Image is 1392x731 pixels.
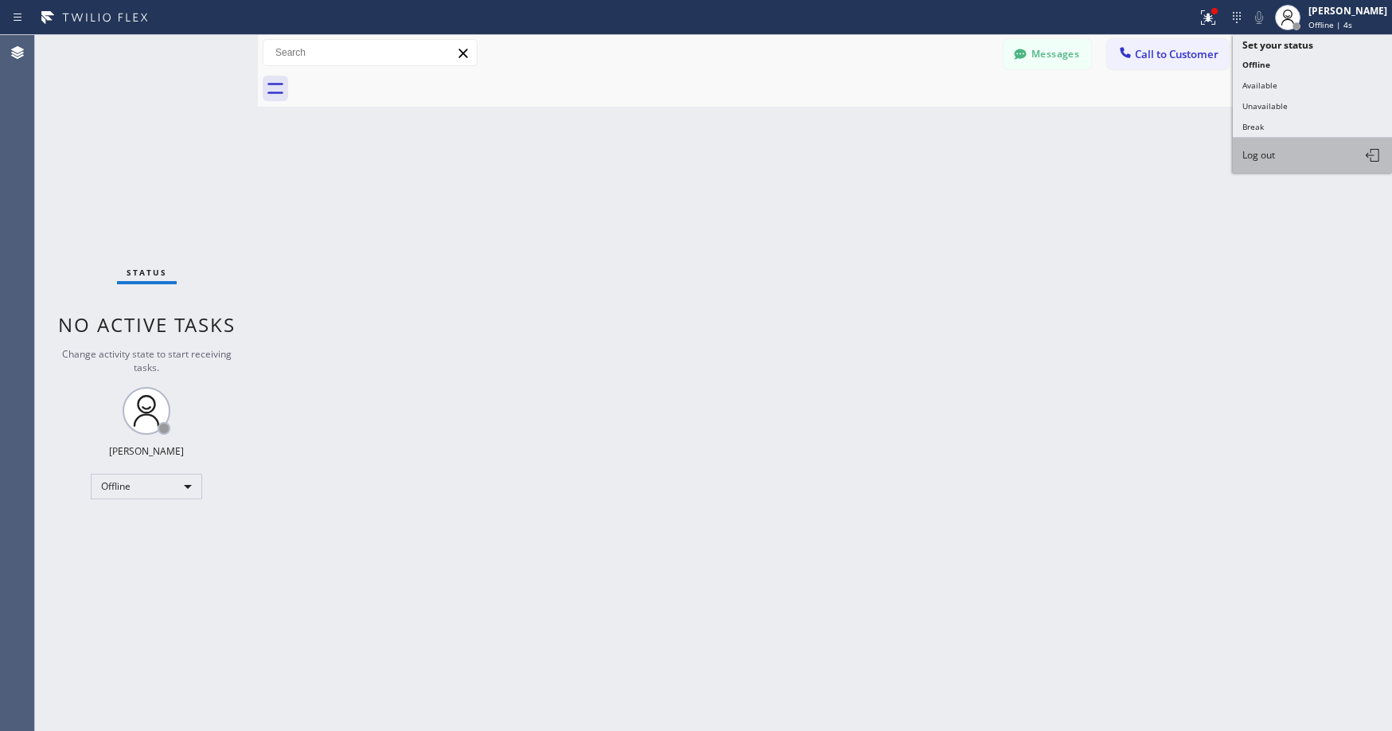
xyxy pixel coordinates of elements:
span: Status [127,267,167,278]
div: Offline [91,474,202,499]
span: Offline | 4s [1308,19,1352,30]
div: [PERSON_NAME] [109,444,184,458]
button: Messages [1004,39,1091,69]
input: Search [263,40,477,65]
span: Change activity state to start receiving tasks. [62,347,232,374]
span: Call to Customer [1135,47,1218,61]
div: [PERSON_NAME] [1308,4,1387,18]
span: No active tasks [58,311,236,338]
button: Call to Customer [1107,39,1229,69]
button: Mute [1248,6,1270,29]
